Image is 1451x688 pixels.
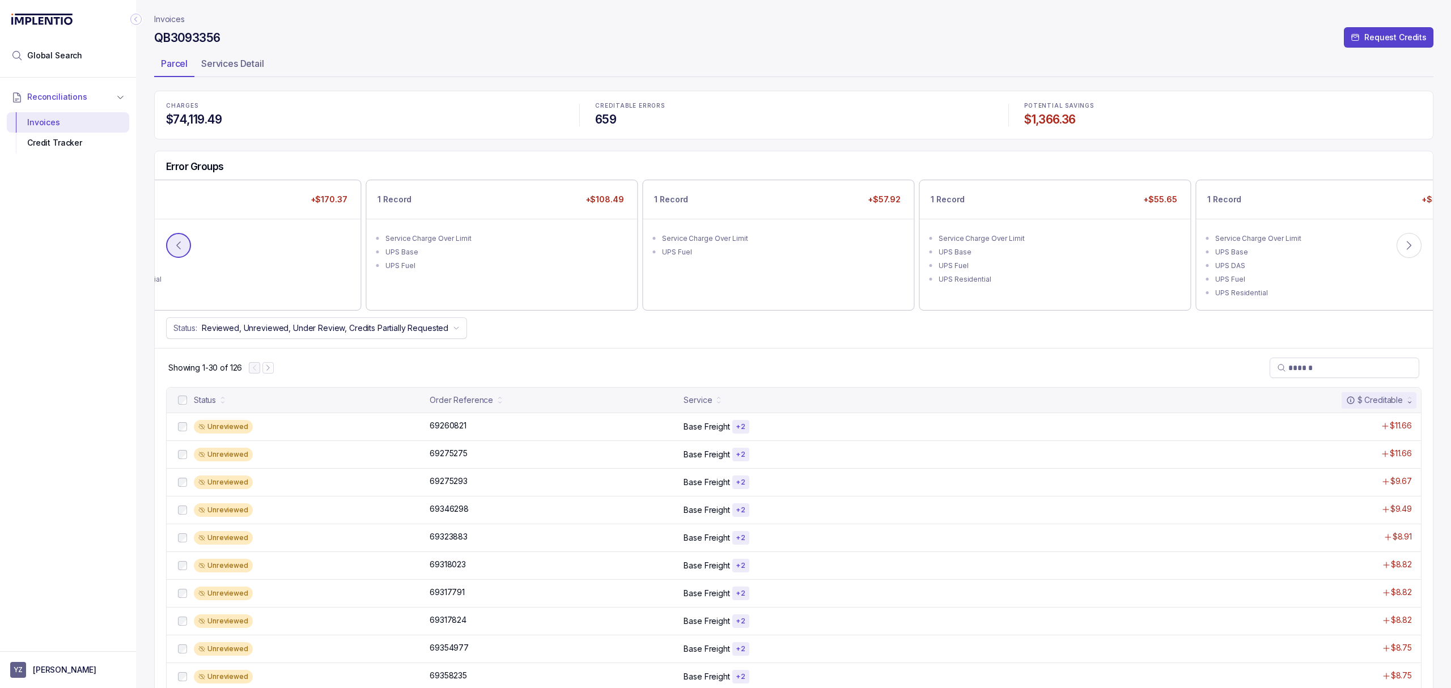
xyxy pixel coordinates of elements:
p: Base Freight [684,477,729,488]
div: Credit Tracker [16,133,120,153]
div: Unreviewed [194,531,253,545]
h4: QB3093356 [154,30,220,46]
p: $11.66 [1390,420,1412,431]
li: Tab Services Detail [194,54,271,77]
h4: $74,119.49 [166,112,563,128]
input: checkbox-checkbox [178,589,187,598]
button: Next Page [262,362,274,373]
p: Base Freight [684,449,729,460]
input: checkbox-checkbox [178,617,187,626]
p: 1 Record [1207,194,1241,205]
p: 69346298 [430,503,469,515]
input: checkbox-checkbox [178,644,187,653]
input: checkbox-checkbox [178,478,187,487]
button: User initials[PERSON_NAME] [10,662,126,678]
p: CREDITABLE ERRORS [595,103,992,109]
div: Collapse Icon [129,12,143,26]
div: UPS Fuel [385,260,625,271]
div: UPS EDAS [109,247,348,258]
div: Unreviewed [194,559,253,572]
button: Request Credits [1344,27,1433,48]
input: checkbox-checkbox [178,396,187,405]
p: POTENTIAL SAVINGS [1024,103,1422,109]
div: UPS Base [939,247,1178,258]
p: $11.66 [1390,448,1412,459]
p: [PERSON_NAME] [33,664,96,676]
p: Base Freight [684,560,729,571]
div: Unreviewed [194,587,253,600]
div: UPS Base [385,247,625,258]
div: $ Creditable [1346,394,1403,406]
p: + 2 [736,672,746,681]
p: 69318023 [430,559,466,570]
div: Unreviewed [194,475,253,489]
p: CHARGES [166,103,563,109]
input: checkbox-checkbox [178,450,187,459]
p: +$57.92 [865,192,902,207]
p: $8.91 [1393,531,1412,542]
p: 1 Record [654,194,688,205]
a: Invoices [154,14,185,25]
p: + 2 [736,533,746,542]
input: checkbox-checkbox [178,561,187,570]
p: +$170.37 [308,192,350,207]
p: 1 Record [931,194,965,205]
p: + 2 [736,506,746,515]
div: Reconciliations [7,110,129,156]
p: Base Freight [684,643,729,655]
div: Unreviewed [194,670,253,683]
div: Status [194,394,216,406]
p: +$108.49 [583,192,626,207]
p: + 2 [736,450,746,459]
span: Reconciliations [27,91,87,103]
h5: Error Groups [166,160,224,173]
p: Base Freight [684,588,729,599]
div: UPS Fuel [662,247,901,258]
div: UPS Base [109,233,348,244]
p: 69323883 [430,531,468,542]
button: Status:Reviewed, Unreviewed, Under Review, Credits Partially Requested [166,317,467,339]
p: 1 Record [377,194,411,205]
div: Unreviewed [194,614,253,628]
div: Remaining page entries [168,362,242,373]
span: User initials [10,662,26,678]
p: 69317824 [430,614,466,626]
span: Global Search [27,50,82,61]
p: $8.82 [1391,614,1412,626]
div: Order Reference [430,394,493,406]
p: + 2 [736,561,746,570]
p: $8.75 [1391,642,1412,653]
h4: $1,366.36 [1024,112,1422,128]
div: UPS Fuel [939,260,1178,271]
h4: 659 [595,112,992,128]
p: Base Freight [684,532,729,543]
p: Showing 1-30 of 126 [168,362,242,373]
p: 69275293 [430,475,468,487]
div: Service Charge Over Limit [385,233,625,244]
p: Base Freight [684,504,729,516]
div: Unreviewed [194,503,253,517]
div: Service [684,394,712,406]
p: Base Freight [684,615,729,627]
p: Base Freight [684,421,729,432]
div: Invoices [16,112,120,133]
button: Reconciliations [7,84,129,109]
p: + 2 [736,644,746,653]
p: + 2 [736,478,746,487]
input: checkbox-checkbox [178,672,187,681]
p: + 2 [736,617,746,626]
p: 69317791 [430,587,465,598]
p: Base Freight [684,671,729,682]
p: Reviewed, Unreviewed, Under Review, Credits Partially Requested [202,322,448,334]
div: UPS Residential [939,274,1178,285]
p: + 2 [736,422,746,431]
p: Parcel [161,57,188,70]
p: 69354977 [430,642,469,653]
div: UPS Fuel [109,260,348,271]
nav: breadcrumb [154,14,185,25]
p: 69275275 [430,448,468,459]
ul: Tab Group [154,54,1433,77]
div: Service Charge Over Limit [939,233,1178,244]
p: $8.82 [1391,587,1412,598]
input: checkbox-checkbox [178,422,187,431]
